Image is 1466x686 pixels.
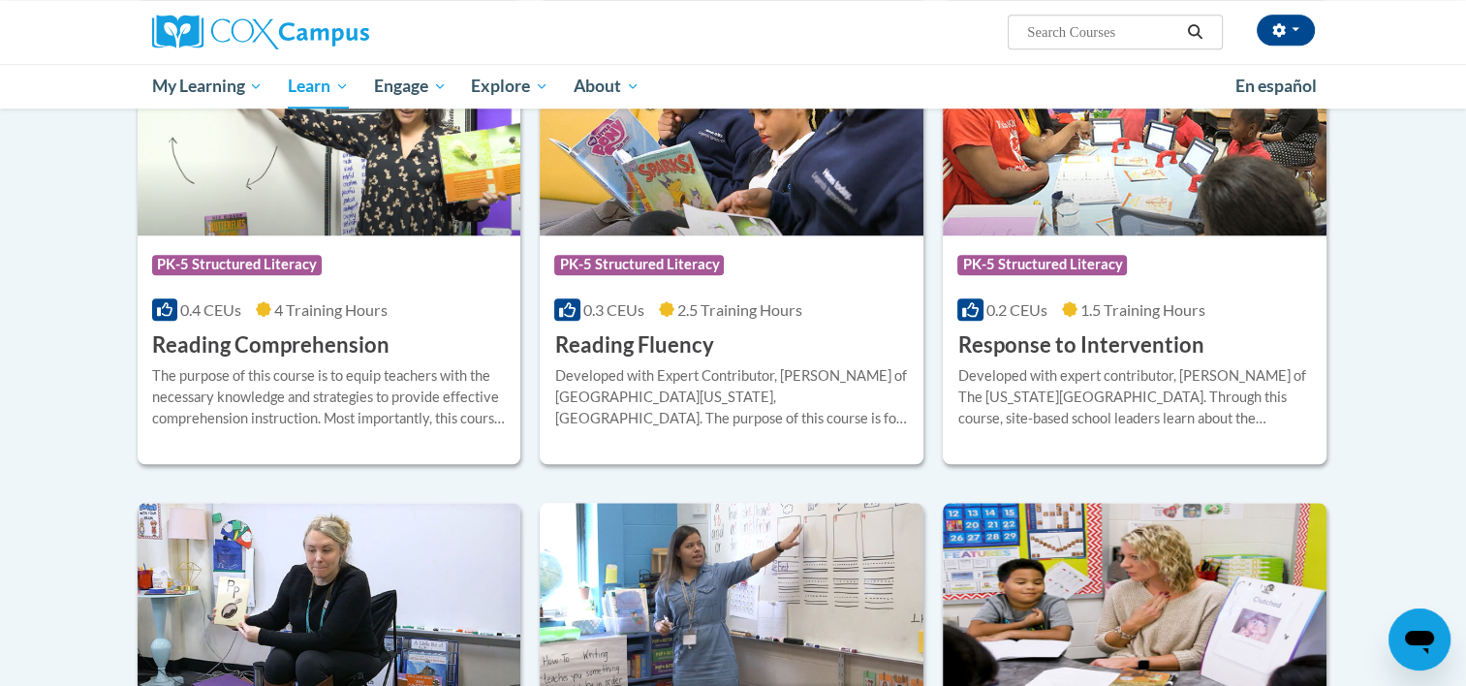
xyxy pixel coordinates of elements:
[677,300,802,319] span: 2.5 Training Hours
[540,38,923,235] img: Course Logo
[138,38,521,464] a: Course LogoPK-5 Structured Literacy0.4 CEUs4 Training Hours Reading ComprehensionThe purpose of t...
[957,365,1312,429] div: Developed with expert contributor, [PERSON_NAME] of The [US_STATE][GEOGRAPHIC_DATA]. Through this...
[152,365,507,429] div: The purpose of this course is to equip teachers with the necessary knowledge and strategies to pr...
[583,300,644,319] span: 0.3 CEUs
[554,365,909,429] div: Developed with Expert Contributor, [PERSON_NAME] of [GEOGRAPHIC_DATA][US_STATE], [GEOGRAPHIC_DATA...
[540,38,923,464] a: Course LogoPK-5 Structured Literacy0.3 CEUs2.5 Training Hours Reading FluencyDeveloped with Exper...
[152,330,390,360] h3: Reading Comprehension
[151,75,263,98] span: My Learning
[574,75,639,98] span: About
[1223,66,1329,107] a: En español
[957,330,1203,360] h3: Response to Intervention
[152,15,369,49] img: Cox Campus
[471,75,548,98] span: Explore
[1025,20,1180,44] input: Search Courses
[140,64,276,109] a: My Learning
[274,300,388,319] span: 4 Training Hours
[458,64,561,109] a: Explore
[123,64,1344,109] div: Main menu
[152,255,322,274] span: PK-5 Structured Literacy
[943,38,1326,235] img: Course Logo
[138,38,521,235] img: Course Logo
[1180,20,1209,44] button: Search
[1257,15,1315,46] button: Account Settings
[554,330,713,360] h3: Reading Fluency
[1388,608,1450,670] iframe: Button to launch messaging window
[1235,76,1317,96] span: En español
[374,75,447,98] span: Engage
[288,75,349,98] span: Learn
[275,64,361,109] a: Learn
[554,255,724,274] span: PK-5 Structured Literacy
[986,300,1047,319] span: 0.2 CEUs
[361,64,459,109] a: Engage
[561,64,652,109] a: About
[943,38,1326,464] a: Course LogoPK-5 Structured Literacy0.2 CEUs1.5 Training Hours Response to InterventionDeveloped w...
[957,255,1127,274] span: PK-5 Structured Literacy
[152,15,520,49] a: Cox Campus
[180,300,241,319] span: 0.4 CEUs
[1080,300,1205,319] span: 1.5 Training Hours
